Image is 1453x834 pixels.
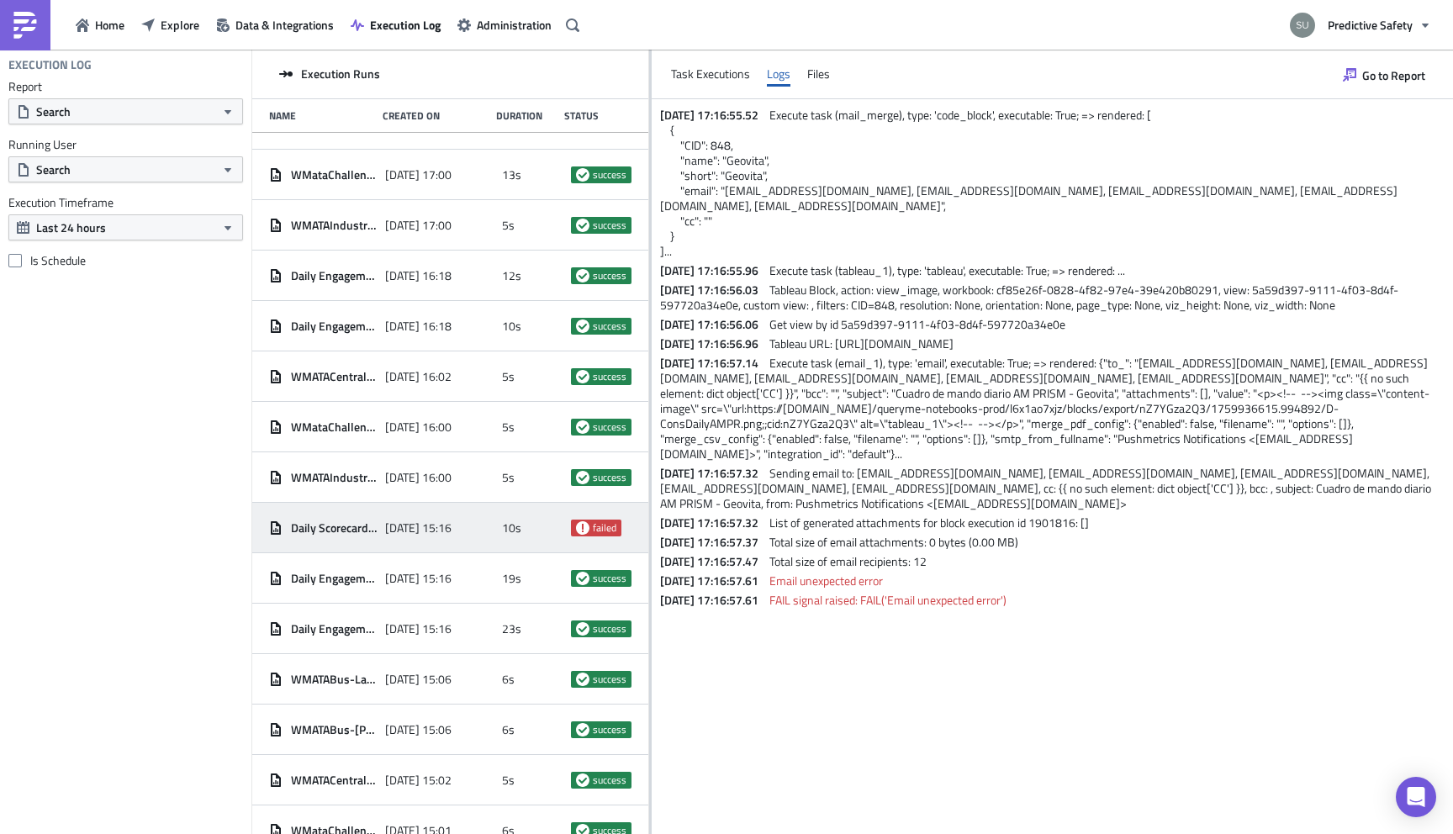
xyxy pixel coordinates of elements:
[502,470,515,485] span: 5s
[593,370,626,383] span: success
[291,319,377,334] span: Daily Engagement Part 2 (TripleSTXN)
[769,335,954,352] span: Tableau URL: [URL][DOMAIN_NAME]
[502,319,521,334] span: 10s
[502,722,515,737] span: 6s
[1288,11,1317,40] img: Avatar
[593,723,626,736] span: success
[291,520,377,536] span: Daily Scorecard SingleSite AM (Geovita) (esp)
[593,521,616,535] span: failed
[660,514,767,531] span: [DATE] 17:16:57.32
[769,514,1089,531] span: List of generated attachments for block execution id 1901816: []
[8,79,243,94] label: Report
[449,12,560,38] button: Administration
[564,109,623,122] div: Status
[593,420,626,434] span: success
[8,98,243,124] button: Search
[576,673,589,686] span: success
[235,16,334,34] span: Data & Integrations
[1280,7,1440,44] button: Predictive Safety
[660,354,767,372] span: [DATE] 17:16:57.14
[767,61,790,87] div: Logs
[502,218,515,233] span: 5s
[576,269,589,282] span: success
[1362,66,1425,84] span: Go to Report
[385,167,452,182] span: [DATE] 17:00
[576,219,589,232] span: success
[671,61,750,87] div: Task Executions
[161,16,199,34] span: Explore
[576,572,589,585] span: success
[593,471,626,484] span: success
[502,672,515,687] span: 6s
[660,261,767,279] span: [DATE] 17:16:55.96
[95,16,124,34] span: Home
[133,12,208,38] button: Explore
[370,16,441,34] span: Execution Log
[660,464,1434,512] span: Sending email to: [EMAIL_ADDRESS][DOMAIN_NAME], [EMAIL_ADDRESS][DOMAIN_NAME], [EMAIL_ADDRESS][DOM...
[12,12,39,39] img: PushMetrics
[769,552,927,570] span: Total size of email recipients: 12
[291,672,377,687] span: WMATABus-Landover-WhoHasBeenTrainedOnTheGame
[807,61,830,87] div: Files
[576,168,589,182] span: success
[1334,61,1434,88] button: Go to Report
[36,103,71,120] span: Search
[8,137,243,152] label: Running User
[593,319,626,333] span: success
[576,319,589,333] span: success
[660,106,1398,260] span: Execute task (mail_merge), type: 'code_block', executable: True; => rendered: [ { "CID": 848, "na...
[342,12,449,38] button: Execution Log
[8,156,243,182] button: Search
[269,109,374,122] div: Name
[502,520,521,536] span: 10s
[477,16,552,34] span: Administration
[660,281,1398,314] span: Tableau Block, action: view_image, workbook: cf85e26f-0828-4f82-97e4-39e420b80291, view: 5a59d397...
[1396,777,1436,817] div: Open Intercom Messenger
[67,12,133,38] button: Home
[502,167,521,182] span: 13s
[660,533,767,551] span: [DATE] 17:16:57.37
[593,269,626,282] span: success
[291,722,377,737] span: WMATABus-[PERSON_NAME]-WhoHasBeenTrainedOnTheGame
[660,464,767,482] span: [DATE] 17:16:57.32
[385,218,452,233] span: [DATE] 17:00
[385,773,452,788] span: [DATE] 15:02
[496,109,555,122] div: Duration
[8,253,243,268] label: Is Schedule
[1328,16,1413,34] span: Predictive Safety
[660,106,767,124] span: [DATE] 17:16:55.52
[593,219,626,232] span: success
[769,572,883,589] span: Email unexpected error
[576,723,589,736] span: success
[385,268,452,283] span: [DATE] 16:18
[769,315,1065,333] span: Get view by id 5a59d397-9111-4f03-8d4f-597720a34e0e
[36,219,106,236] span: Last 24 hours
[385,621,452,636] span: [DATE] 15:16
[8,195,243,210] label: Execution Timeframe
[660,354,1429,462] span: Execute task (email_1), type: 'email', executable: True; => rendered: {"to_": "[EMAIL_ADDRESS][DO...
[291,218,377,233] span: WMATAIndustrialRd - Other Users Suspected in Last Hour
[769,533,1018,551] span: Total size of email attachments: 0 bytes (0.00 MB)
[291,571,377,586] span: Daily Engagement Part 1 (Geovita) (esp)
[502,621,521,636] span: 23s
[660,281,767,298] span: [DATE] 17:16:56.03
[660,572,767,589] span: [DATE] 17:16:57.61
[576,471,589,484] span: success
[660,315,767,333] span: [DATE] 17:16:56.06
[576,521,589,535] span: failed
[385,520,452,536] span: [DATE] 15:16
[593,673,626,686] span: success
[660,591,767,609] span: [DATE] 17:16:57.61
[383,109,488,122] div: Created On
[208,12,342,38] a: Data & Integrations
[502,773,515,788] span: 5s
[291,621,377,636] span: Daily Engagement Part 2 (Geovita) (esp)
[8,214,243,240] button: Last 24 hours
[385,420,452,435] span: [DATE] 16:00
[385,369,452,384] span: [DATE] 16:02
[385,319,452,334] span: [DATE] 16:18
